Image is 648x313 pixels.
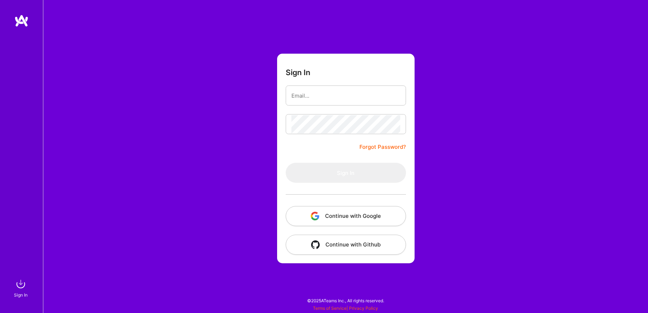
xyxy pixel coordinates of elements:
button: Continue with Google [286,206,406,226]
input: Email... [291,87,400,105]
span: | [313,305,378,311]
img: logo [14,14,29,27]
img: sign in [14,277,28,291]
button: Continue with Github [286,235,406,255]
img: icon [311,212,319,220]
button: Sign In [286,163,406,183]
a: Terms of Service [313,305,347,311]
div: Sign In [14,291,28,299]
a: sign inSign In [15,277,28,299]
a: Privacy Policy [349,305,378,311]
div: © 2025 ATeams Inc., All rights reserved. [43,292,648,309]
h3: Sign In [286,68,310,77]
img: icon [311,240,320,249]
a: Forgot Password? [359,143,406,151]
